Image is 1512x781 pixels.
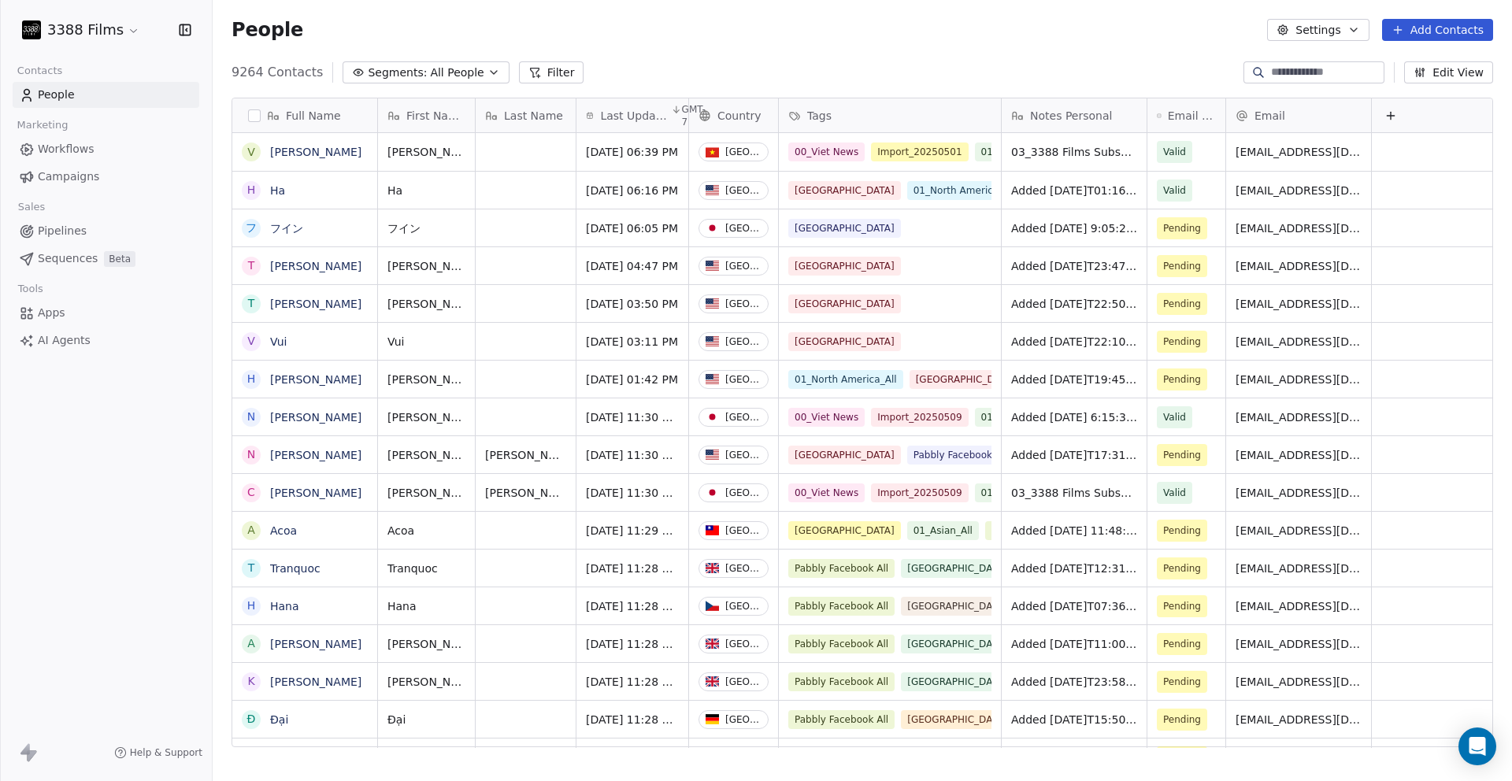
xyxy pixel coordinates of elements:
[1236,144,1362,160] span: [EMAIL_ADDRESS][DOMAIN_NAME]
[387,674,465,690] span: [PERSON_NAME]
[387,296,465,312] span: [PERSON_NAME]
[387,409,465,425] span: [PERSON_NAME]
[1011,485,1137,501] span: 03_3388 Films Subscribers_AllPages_20241028OnWard, Location Country: [GEOGRAPHIC_DATA], Date: [DA...
[38,305,65,321] span: Apps
[788,332,901,351] span: [GEOGRAPHIC_DATA]
[104,251,135,267] span: Beta
[725,261,762,272] div: [GEOGRAPHIC_DATA]
[1236,712,1362,727] span: [EMAIL_ADDRESS][DOMAIN_NAME]
[586,296,679,312] span: [DATE] 03:50 PM
[1163,447,1201,463] span: Pending
[901,559,1014,578] span: [GEOGRAPHIC_DATA]
[13,300,199,326] a: Apps
[22,20,41,39] img: 3388Films_Logo_White.jpg
[38,223,87,239] span: Pipelines
[788,748,895,767] span: Pabbly Facebook All
[586,523,679,539] span: [DATE] 11:29 AM
[270,713,288,726] a: Đại
[47,20,124,40] span: 3388 Films
[270,260,361,272] a: [PERSON_NAME]
[1011,712,1137,727] span: Added [DATE]T15:50:06+0000 via Pabbly Connect, Location Country: DE, Facebook Leads Form.
[1267,19,1369,41] button: Settings
[586,561,679,576] span: [DATE] 11:28 AM
[788,521,901,540] span: [GEOGRAPHIC_DATA]
[1236,334,1362,350] span: [EMAIL_ADDRESS][DOMAIN_NAME]
[1163,334,1201,350] span: Pending
[1236,258,1362,274] span: [EMAIL_ADDRESS][DOMAIN_NAME]
[1163,636,1201,652] span: Pending
[19,17,143,43] button: 3388 Films
[1163,183,1186,198] span: Valid
[1011,183,1137,198] span: Added [DATE]T01:16:27+0000 via Pabbly Connect, Location Country: [GEOGRAPHIC_DATA], Facebook Lead...
[1011,674,1137,690] span: Added [DATE]T23:58:54+0000 via Pabbly Connect, Location Country: [GEOGRAPHIC_DATA], Facebook Lead...
[1236,523,1362,539] span: [EMAIL_ADDRESS][DOMAIN_NAME]
[1011,144,1137,160] span: 03_3388 Films Subscribers_AllPages_20241028OnWard, Location Country: [GEOGRAPHIC_DATA], Date: [DA...
[586,183,679,198] span: [DATE] 06:16 PM
[1163,712,1201,727] span: Pending
[1163,561,1201,576] span: Pending
[11,277,50,301] span: Tools
[871,408,968,427] span: Import_20250509
[725,525,762,536] div: [GEOGRAPHIC_DATA]
[871,483,968,502] span: Import_20250509
[725,563,762,574] div: [GEOGRAPHIC_DATA]
[788,635,895,653] span: Pabbly Facebook All
[13,218,199,244] a: Pipelines
[38,141,94,157] span: Workflows
[788,710,895,729] span: Pabbly Facebook All
[788,408,865,427] span: 00_Viet News
[901,635,1014,653] span: [GEOGRAPHIC_DATA]
[901,597,1014,616] span: [GEOGRAPHIC_DATA]
[1011,296,1137,312] span: Added [DATE]T22:50:38+0000 via Pabbly Connect, Location Country: [GEOGRAPHIC_DATA], Facebook Lead...
[476,98,576,132] div: Last Name
[270,411,361,424] a: [PERSON_NAME]
[387,636,465,652] span: [PERSON_NAME]
[725,185,762,196] div: [GEOGRAPHIC_DATA]
[1163,523,1201,539] span: Pending
[387,220,465,236] span: フイン
[10,59,69,83] span: Contacts
[1163,598,1201,614] span: Pending
[270,676,361,688] a: [PERSON_NAME]
[248,295,255,312] div: T
[1236,372,1362,387] span: [EMAIL_ADDRESS][DOMAIN_NAME]
[387,561,465,576] span: Tranquoc
[788,672,895,691] span: Pabbly Facebook All
[387,334,465,350] span: Vui
[430,65,484,81] span: All People
[270,562,321,575] a: Tranquoc
[788,483,865,502] span: 00_Viet News
[725,638,762,650] div: [GEOGRAPHIC_DATA]
[586,144,679,160] span: [DATE] 06:39 PM
[38,87,75,103] span: People
[1011,409,1137,425] span: Added [DATE] 6:15:34 via Pabbly Connect, Location Country: [GEOGRAPHIC_DATA], 3388 Films Subscrib...
[586,674,679,690] span: [DATE] 11:28 AM
[1011,561,1137,576] span: Added [DATE]T12:31:15+0000 via Pabbly Connect, Location Country: [GEOGRAPHIC_DATA], Facebook Lead...
[1236,220,1362,236] span: [EMAIL_ADDRESS][DOMAIN_NAME]
[504,108,563,124] span: Last Name
[788,257,901,276] span: [GEOGRAPHIC_DATA]
[907,446,1015,465] span: Pabbly Facebook US
[270,335,287,348] a: Vui
[387,523,465,539] span: Acoa
[247,484,255,501] div: C
[725,487,762,498] div: [GEOGRAPHIC_DATA]
[586,485,679,501] span: [DATE] 11:30 AM
[871,143,968,161] span: Import_20250501
[1011,220,1137,236] span: Added [DATE] 9:05:25 via Pabbly Connect, Location Country: [GEOGRAPHIC_DATA], 3388 Films Subscrib...
[270,449,361,461] a: [PERSON_NAME]
[38,168,99,185] span: Campaigns
[725,450,762,461] div: [GEOGRAPHIC_DATA]
[11,195,52,219] span: Sales
[1236,296,1362,312] span: [EMAIL_ADDRESS][DOMAIN_NAME]
[406,108,465,124] span: First Name
[907,521,979,540] span: 01_Asian_All
[1236,561,1362,576] span: [EMAIL_ADDRESS][DOMAIN_NAME]
[725,412,762,423] div: [GEOGRAPHIC_DATA]
[586,409,679,425] span: [DATE] 11:30 AM
[1163,296,1201,312] span: Pending
[1011,636,1137,652] span: Added [DATE]T11:00:05+0000 via Pabbly Connect, Location Country: [GEOGRAPHIC_DATA], Facebook Lead...
[586,712,679,727] span: [DATE] 11:28 AM
[248,257,255,274] div: T
[586,334,679,350] span: [DATE] 03:11 PM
